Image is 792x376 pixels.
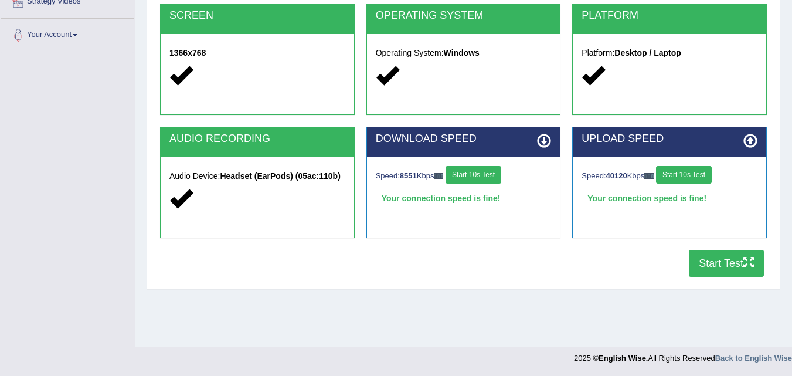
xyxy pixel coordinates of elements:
[606,171,627,180] strong: 40120
[644,173,654,179] img: ajax-loader-fb-connection.gif
[656,166,712,184] button: Start 10s Test
[689,250,764,277] button: Start Test
[574,347,792,364] div: 2025 © All Rights Reserved
[582,49,757,57] h5: Platform:
[1,19,134,48] a: Your Account
[376,189,552,207] div: Your connection speed is fine!
[444,48,480,57] strong: Windows
[169,133,345,145] h2: AUDIO RECORDING
[376,10,552,22] h2: OPERATING SYSTEM
[582,10,757,22] h2: PLATFORM
[715,354,792,363] a: Back to English Wise
[582,166,757,187] div: Speed: Kbps
[400,171,417,180] strong: 8551
[376,49,552,57] h5: Operating System:
[376,166,552,187] div: Speed: Kbps
[169,172,345,181] h5: Audio Device:
[169,48,206,57] strong: 1366x768
[169,10,345,22] h2: SCREEN
[434,173,443,179] img: ajax-loader-fb-connection.gif
[446,166,501,184] button: Start 10s Test
[599,354,648,363] strong: English Wise.
[220,171,340,181] strong: Headset (EarPods) (05ac:110b)
[376,133,552,145] h2: DOWNLOAD SPEED
[582,189,757,207] div: Your connection speed is fine!
[582,133,757,145] h2: UPLOAD SPEED
[614,48,681,57] strong: Desktop / Laptop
